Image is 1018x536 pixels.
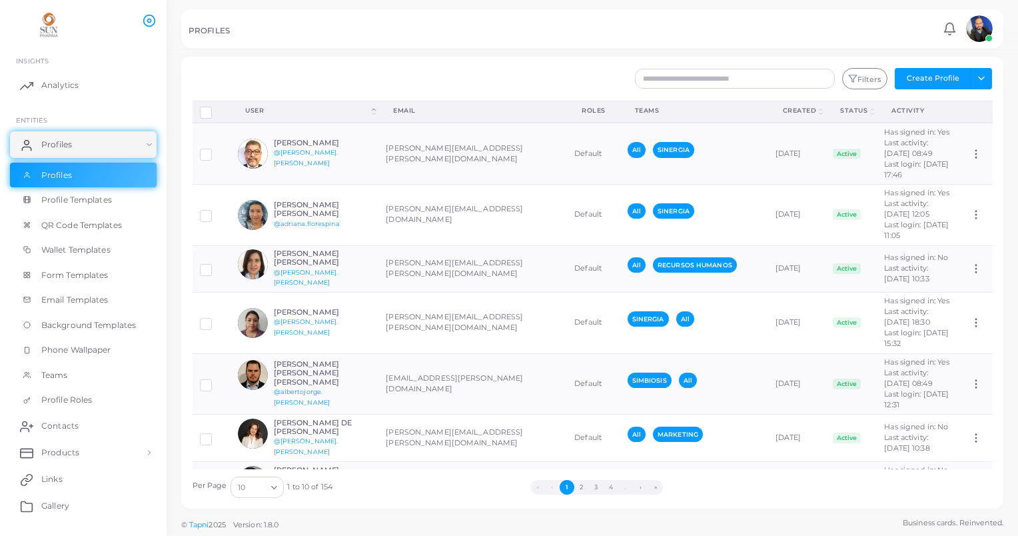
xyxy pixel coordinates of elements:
[41,394,92,406] span: Profile Roles
[41,294,109,306] span: Email Templates
[884,263,929,283] span: Last activity: [DATE] 10:33
[274,388,330,406] a: @albertojorge.[PERSON_NAME]
[189,26,230,35] h5: PROFILES
[891,106,948,115] div: activity
[378,415,567,461] td: [PERSON_NAME][EMAIL_ADDRESS][PERSON_NAME][DOMAIN_NAME]
[833,263,861,274] span: Active
[768,415,826,461] td: [DATE]
[833,149,861,159] span: Active
[238,419,268,449] img: avatar
[884,159,949,179] span: Last login: [DATE] 17:46
[193,101,231,123] th: Row-selection
[10,363,157,388] a: Teams
[274,201,372,218] h6: [PERSON_NAME] [PERSON_NAME]
[884,307,929,327] span: Last activity: [DATE] 18:30
[840,106,867,115] div: Status
[10,466,157,493] a: Links
[884,220,949,240] span: Last login: [DATE] 11:05
[41,79,79,91] span: Analytics
[10,237,157,263] a: Wallet Templates
[41,420,79,432] span: Contacts
[378,461,567,501] td: [PERSON_NAME][EMAIL_ADDRESS][PERSON_NAME][DOMAIN_NAME]
[41,194,112,206] span: Profile Templates
[966,15,993,42] img: avatar
[41,269,109,281] span: Form Templates
[884,368,932,388] span: Last activity: [DATE] 08:49
[768,353,826,415] td: [DATE]
[884,389,949,409] span: Last login: [DATE] 12:31
[628,203,646,219] span: All
[768,461,826,501] td: [DATE]
[884,422,948,431] span: Has signed in: No
[41,244,111,256] span: Wallet Templates
[679,373,697,388] span: All
[181,519,278,531] span: ©
[574,480,589,495] button: Go to page 2
[233,520,279,529] span: Version: 1.8.0
[274,220,340,227] a: @adriana.florespina
[567,184,620,245] td: Default
[783,106,817,115] div: Created
[10,163,157,188] a: Profiles
[653,257,737,273] span: RECURSOS HUMANOS
[10,213,157,238] a: QR Code Templates
[884,465,948,475] span: Has signed in: No
[648,480,663,495] button: Go to last page
[653,203,694,219] span: SINERGIA
[884,433,929,453] span: Last activity: [DATE] 10:38
[274,249,372,267] h6: [PERSON_NAME] [PERSON_NAME]
[238,466,268,496] img: avatar
[12,13,86,37] img: logo
[842,68,887,89] button: Filters
[10,131,157,158] a: Profiles
[332,480,860,495] ul: Pagination
[635,106,754,115] div: Teams
[10,387,157,413] a: Profile Roles
[41,447,79,459] span: Products
[41,319,136,331] span: Background Templates
[274,269,338,287] a: @[PERSON_NAME].[PERSON_NAME]
[653,427,703,442] span: MARKETING
[245,106,369,115] div: User
[274,308,372,317] h6: [PERSON_NAME]
[628,257,646,273] span: All
[10,439,157,466] a: Products
[582,106,606,115] div: Roles
[567,415,620,461] td: Default
[189,520,209,529] a: Tapni
[238,481,245,495] span: 10
[378,353,567,415] td: [EMAIL_ADDRESS][PERSON_NAME][DOMAIN_NAME]
[884,188,949,197] span: Has signed in: Yes
[41,344,111,356] span: Phone Wallpaper
[628,373,672,388] span: SIMBIOSIS
[884,127,949,137] span: Has signed in: Yes
[628,142,646,157] span: All
[628,427,646,442] span: All
[768,245,826,292] td: [DATE]
[274,318,338,336] a: @[PERSON_NAME].[PERSON_NAME]
[378,184,567,245] td: [PERSON_NAME][EMAIL_ADDRESS][DOMAIN_NAME]
[238,308,268,338] img: avatar
[274,360,372,387] h6: [PERSON_NAME] [PERSON_NAME] [PERSON_NAME]
[628,311,669,327] span: SINERGIA
[16,57,49,65] span: INSIGHTS
[231,477,284,498] div: Search for option
[589,480,604,495] button: Go to page 3
[884,296,949,305] span: Has signed in: Yes
[567,123,620,184] td: Default
[653,142,694,157] span: SINERGIA
[16,116,47,124] span: ENTITIES
[274,139,372,147] h6: [PERSON_NAME]
[10,493,157,519] a: Gallery
[963,101,992,123] th: Action
[41,139,72,151] span: Profiles
[833,433,861,443] span: Active
[833,379,861,389] span: Active
[193,481,227,491] label: Per Page
[238,360,268,390] img: avatar
[274,466,372,475] h6: [PERSON_NAME]
[567,245,620,292] td: Default
[768,292,826,353] td: [DATE]
[238,200,268,230] img: avatar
